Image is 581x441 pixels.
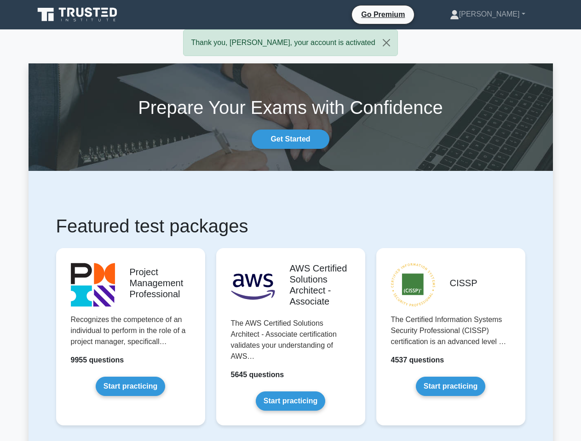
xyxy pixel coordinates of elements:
a: [PERSON_NAME] [428,5,547,23]
a: Go Premium [356,9,410,20]
a: Start practicing [96,377,165,396]
a: Start practicing [416,377,485,396]
div: Thank you, [PERSON_NAME], your account is activated [183,29,397,56]
h1: Featured test packages [56,215,525,237]
a: Start practicing [256,391,325,411]
button: Close [375,30,397,56]
h1: Prepare Your Exams with Confidence [29,96,553,119]
a: Get Started [252,130,329,149]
